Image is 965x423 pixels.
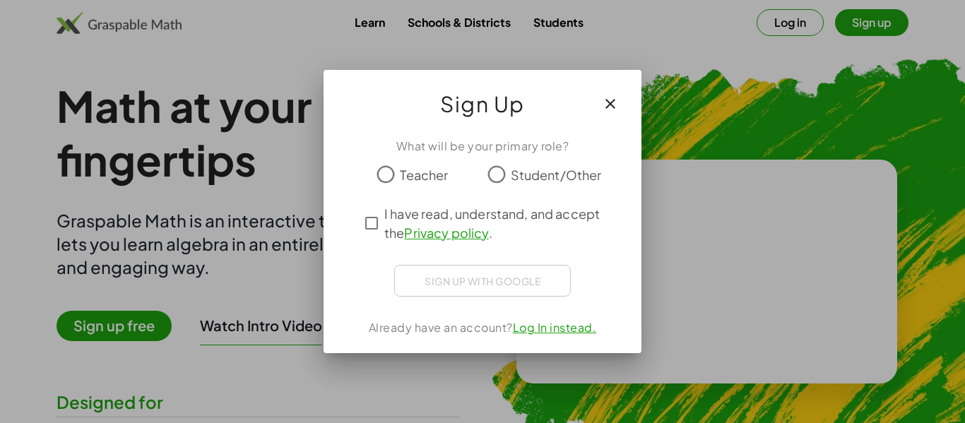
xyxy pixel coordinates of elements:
span: Teacher [400,165,448,184]
a: Log In instead. [513,320,597,335]
div: What will be your primary role? [341,138,624,155]
div: Already have an account? [341,319,624,336]
a: Privacy policy [404,225,488,241]
span: I have read, understand, and accept the . [384,204,606,242]
span: Student/Other [511,165,602,184]
span: Sign Up [440,87,525,121]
